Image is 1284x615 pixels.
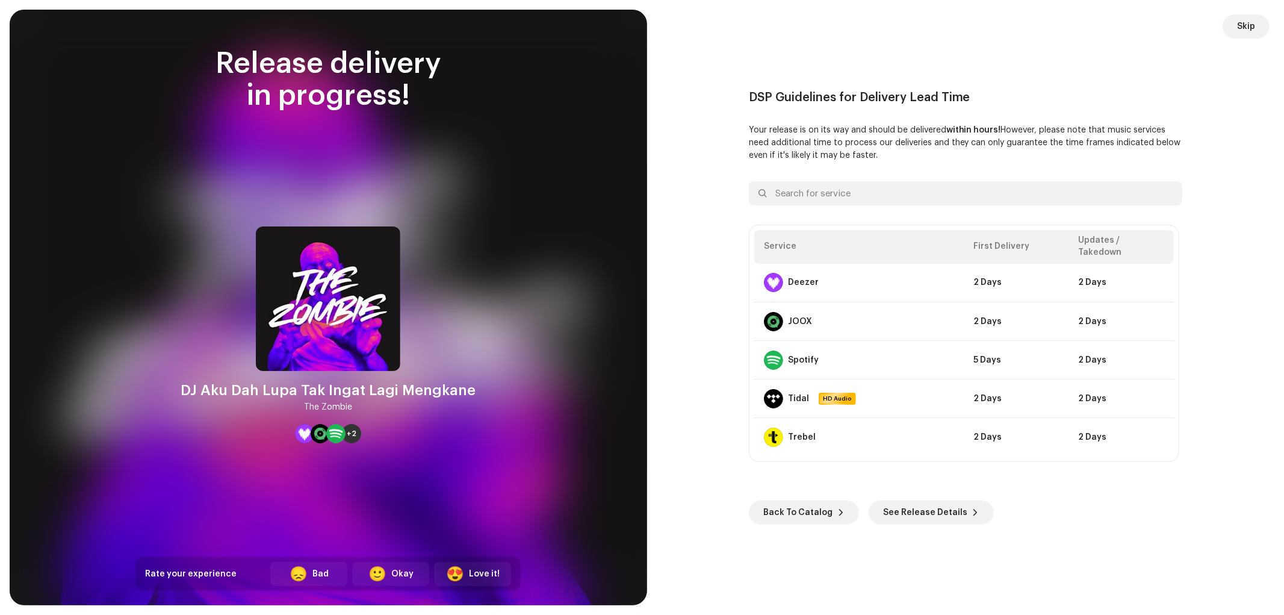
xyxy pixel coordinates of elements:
[181,381,476,400] div: DJ Aku Dah Lupa Tak Ingat Lagi Mengkane
[763,501,833,525] span: Back To Catalog
[788,278,819,287] div: Deezer
[368,567,386,581] div: 🙂
[869,501,994,525] button: See Release Details
[1223,14,1270,39] button: Skip
[446,567,464,581] div: 😍
[964,418,1068,457] td: 2 Days
[964,230,1068,263] th: First Delivery
[754,230,964,263] th: Service
[883,501,967,525] span: See Release Details
[964,264,1068,302] td: 2 Days
[749,501,859,525] button: Back To Catalog
[788,394,809,404] div: Tidal
[1069,379,1174,418] td: 2 Days
[1069,230,1174,263] th: Updates / Takedown
[469,568,500,581] div: Love it!
[1237,14,1255,39] span: Skip
[964,341,1068,379] td: 5 Days
[964,302,1068,341] td: 2 Days
[946,126,1001,134] b: within hours!
[290,567,308,581] div: 😞
[256,226,400,371] img: 3ae7bd05-a4d8-43b2-85e9-811adf52cd4b
[749,181,1182,205] input: Search for service
[1069,264,1174,302] td: 2 Days
[749,124,1182,162] p: Your release is on its way and should be delivered However, please note that music services need ...
[347,429,356,439] span: +2
[304,400,352,414] div: The Zombie
[145,570,237,578] span: Rate your experience
[820,394,855,404] span: HD Audio
[1069,341,1174,379] td: 2 Days
[391,568,414,581] div: Okay
[749,90,1182,105] div: DSP Guidelines for Delivery Lead Time
[1069,418,1174,457] td: 2 Days
[788,317,812,326] div: JOOX
[964,379,1068,418] td: 2 Days
[135,48,521,112] div: Release delivery in progress!
[788,355,819,365] div: Spotify
[312,568,329,581] div: Bad
[1069,302,1174,341] td: 2 Days
[788,432,816,442] div: Trebel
